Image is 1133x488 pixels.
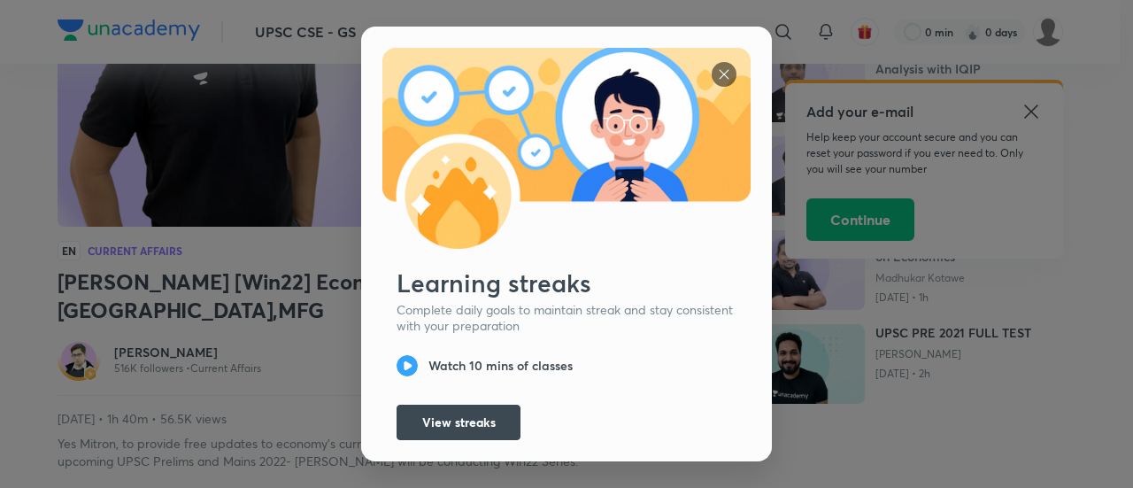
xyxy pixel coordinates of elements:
[422,414,496,431] span: View streaks
[712,62,736,87] img: syllabus
[382,48,751,249] img: Streaks
[428,358,573,374] p: Watch 10 mins of classes
[397,302,736,334] p: Complete daily goals to maintain streak and stay consistent with your preparation
[397,267,751,298] div: Learning streaks
[397,405,520,440] button: View streaks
